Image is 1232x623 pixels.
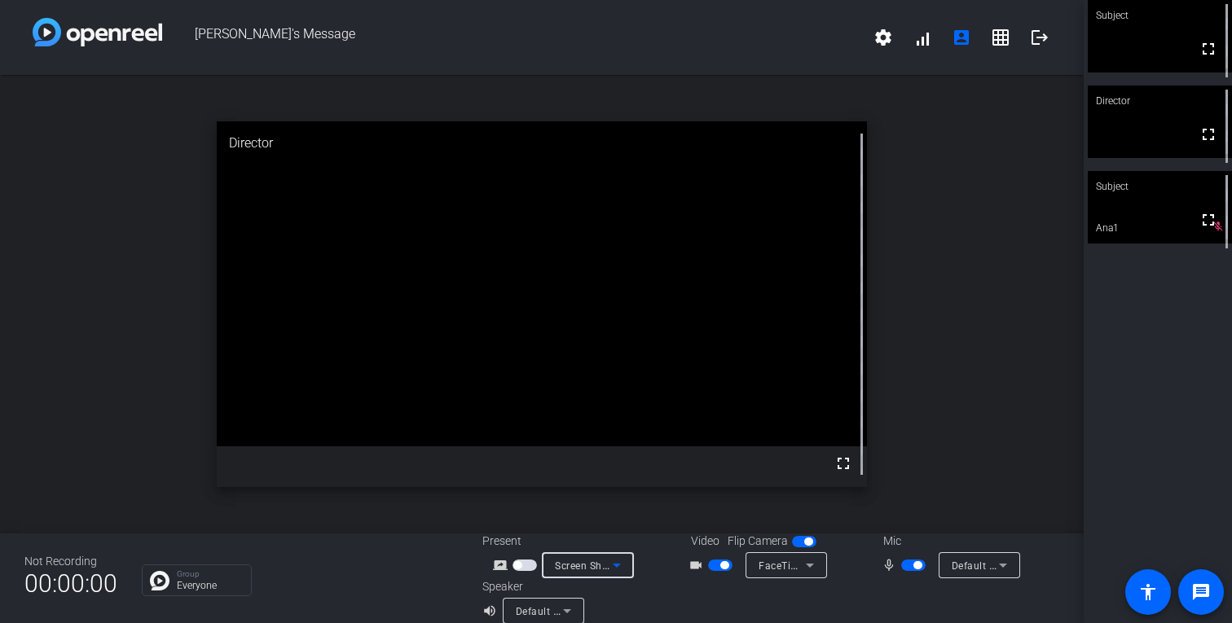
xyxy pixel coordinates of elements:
mat-icon: accessibility [1138,582,1158,602]
div: Director [217,121,867,165]
mat-icon: settings [873,28,893,47]
div: Mic [867,533,1030,550]
mat-icon: volume_up [482,601,502,621]
span: FaceTime HD Camera (3A71:F4B5) [759,559,926,572]
div: Not Recording [24,553,117,570]
mat-icon: message [1191,582,1211,602]
div: Speaker [482,578,580,595]
mat-icon: account_box [952,28,971,47]
img: white-gradient.svg [33,18,162,46]
span: Default - MacBook Pro Speakers (Built-in) [516,604,712,617]
span: Video [691,533,719,550]
mat-icon: logout [1030,28,1049,47]
mat-icon: videocam_outline [689,555,708,575]
span: Screen Sharing [555,559,627,572]
span: Flip Camera [728,533,788,550]
div: Subject [1088,171,1232,202]
span: Default - MacBook Pro Microphone (Built-in) [952,559,1161,572]
mat-icon: fullscreen [1199,39,1218,59]
button: signal_cellular_alt [903,18,942,57]
mat-icon: grid_on [991,28,1010,47]
mat-icon: screen_share_outline [493,555,513,575]
p: Group [177,570,243,578]
div: Director [1088,86,1232,116]
div: Present [482,533,645,550]
span: [PERSON_NAME]'s Message [162,18,864,57]
span: 00:00:00 [24,564,117,603]
img: Chat Icon [150,571,169,590]
mat-icon: fullscreen [1199,210,1218,230]
mat-icon: mic_none [882,555,901,575]
mat-icon: fullscreen [1199,125,1218,144]
mat-icon: fullscreen [834,454,853,473]
p: Everyone [177,581,243,590]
